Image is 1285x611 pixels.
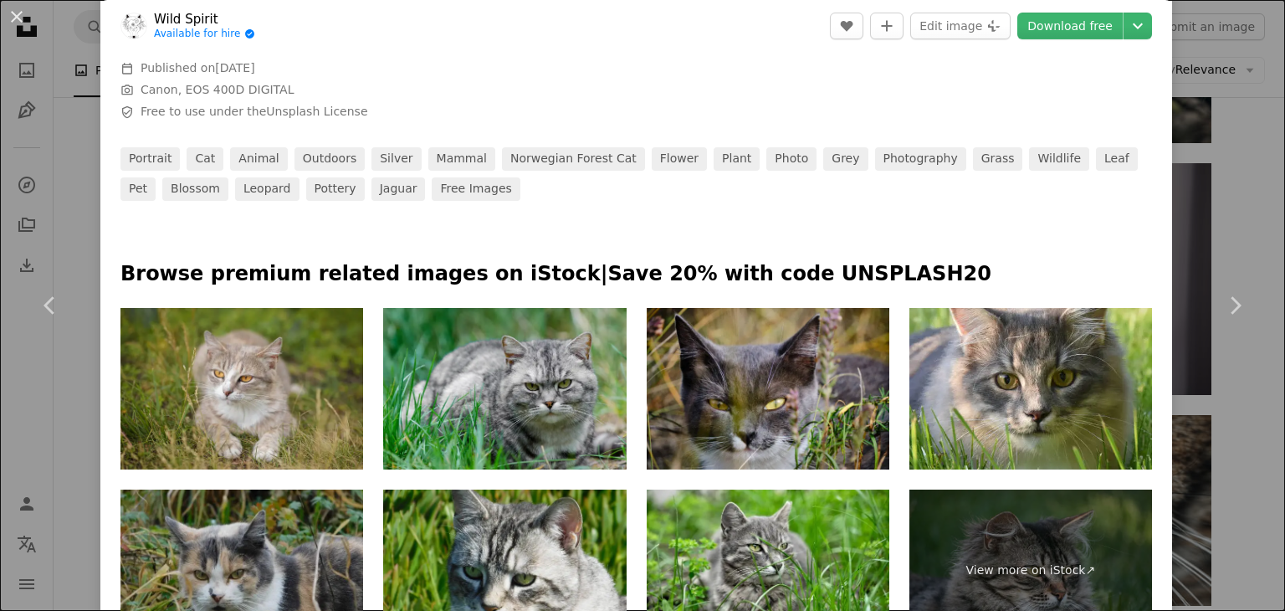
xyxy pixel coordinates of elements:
a: norwegian forest cat [502,147,645,171]
button: Like [830,13,863,39]
a: wildlife [1029,147,1089,171]
img: grey cat is sitting and lying on a green grass [383,308,626,470]
a: photography [875,147,966,171]
a: cat [187,147,223,171]
p: Browse premium related images on iStock | Save 20% with code UNSPLASH20 [120,261,1152,288]
a: flower [652,147,707,171]
a: Free images [432,177,520,201]
img: Siberian cat outdoor [909,308,1152,470]
a: Wild Spirit [154,11,255,28]
button: Add to Collection [870,13,904,39]
img: Go to Wild Spirit's profile [120,13,147,39]
button: Choose download size [1124,13,1152,39]
a: Available for hire [154,28,255,41]
time: June 21, 2022 at 1:33:06 PM GMT+2 [215,61,254,74]
a: leopard [235,177,299,201]
a: animal [230,147,287,171]
span: Published on [141,61,255,74]
a: Download free [1017,13,1123,39]
a: mammal [428,147,495,171]
a: grey [823,147,868,171]
span: Free to use under the [141,104,368,121]
a: grass [973,147,1023,171]
a: silver [371,147,421,171]
a: pet [120,177,156,201]
a: Unsplash License [266,105,367,118]
a: photo [766,147,817,171]
a: portrait [120,147,180,171]
a: outdoors [294,147,365,171]
a: leaf [1096,147,1138,171]
a: plant [714,147,760,171]
img: Portrait cat in gray and white coloring sitting among tall grass. [647,308,889,470]
a: pottery [306,177,365,201]
img: Gray striped cat walks on a leash on green grass outdoors... [120,308,363,470]
a: jaguar [371,177,426,201]
button: Canon, EOS 400D DIGITAL [141,82,294,99]
button: Edit image [910,13,1011,39]
a: blossom [162,177,228,201]
a: Next [1185,225,1285,386]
